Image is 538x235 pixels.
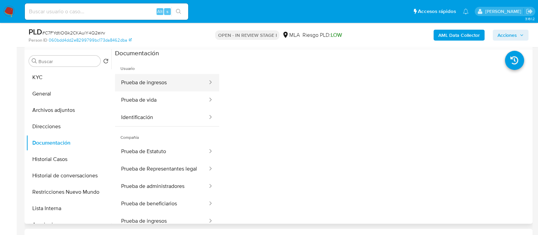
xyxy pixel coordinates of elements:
button: search-icon [172,7,185,16]
b: Person ID [29,37,47,43]
span: Alt [157,8,163,15]
button: Restricciones Nuevo Mundo [26,184,111,200]
button: Historial de conversaciones [26,167,111,184]
button: AML Data Collector [434,30,485,41]
button: KYC [26,69,111,86]
button: Historial Casos [26,151,111,167]
a: Salir [526,8,533,15]
p: milagros.cisterna@mercadolibre.com [485,8,523,15]
div: MLA [282,31,299,39]
span: s [166,8,168,15]
input: Buscar [38,58,98,64]
button: Acciones [493,30,528,41]
span: LOW [330,31,342,39]
button: Buscar [32,58,37,64]
span: # C7FYdtiOGk2CKAuiY4Q2eirv [42,29,105,36]
button: Volver al orden por defecto [103,58,109,66]
button: General [26,86,111,102]
b: PLD [29,26,42,37]
b: AML Data Collector [438,30,480,41]
a: Notificaciones [463,9,469,14]
button: Direcciones [26,118,111,135]
span: Riesgo PLD: [302,31,342,39]
button: Lista Interna [26,200,111,217]
input: Buscar usuario o caso... [25,7,188,16]
p: OPEN - IN REVIEW STAGE I [215,30,279,40]
span: Acciones [498,30,517,41]
span: 3.161.2 [525,16,535,21]
button: Archivos adjuntos [26,102,111,118]
a: 060bdd4dd2e8299799bc173da8462dba [49,37,132,43]
button: Aprobadores [26,217,111,233]
button: Documentación [26,135,111,151]
span: Accesos rápidos [418,8,456,15]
